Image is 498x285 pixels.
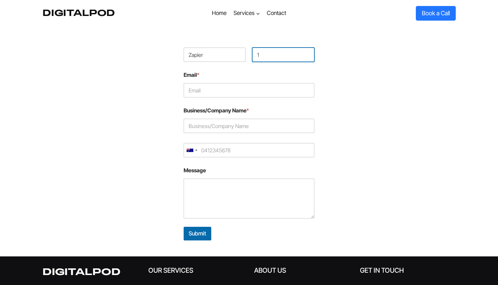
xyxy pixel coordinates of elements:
[184,107,314,114] label: Business/Company Name
[209,5,230,21] a: Home
[43,8,115,18] a: DigitalPod
[184,83,314,97] input: Email
[184,167,314,174] label: Message
[184,143,200,157] button: Selected country
[254,266,350,274] h5: About Us
[184,72,314,78] label: Email
[184,119,314,133] input: Business/Company Name
[416,6,456,20] a: Book a Call
[230,5,263,21] button: Child menu of Services
[252,48,314,62] input: Last Name
[360,266,456,274] h5: Get in Touch
[148,266,244,274] h5: Our Services
[184,227,211,240] button: Submit
[43,266,138,278] h2: DIGITALPOD
[209,5,289,21] nav: Primary Navigation
[263,5,289,21] a: Contact
[184,48,246,62] input: First Name
[184,143,314,157] input: Mobile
